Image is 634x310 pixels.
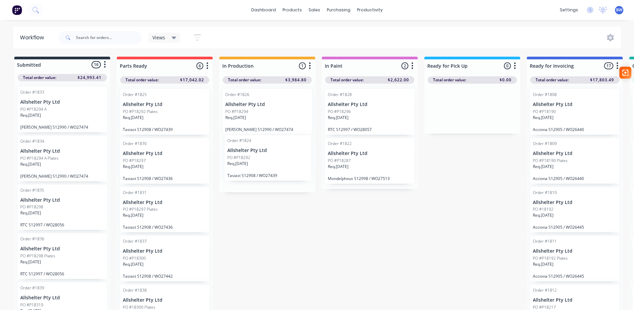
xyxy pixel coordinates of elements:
[305,5,323,15] div: sales
[556,5,581,15] div: settings
[325,62,390,69] input: Enter column name…
[16,61,41,68] div: Submitted
[504,62,511,69] span: 0
[401,62,408,69] span: 2
[330,77,364,83] span: Total order value:
[78,75,102,81] span: $24,993.41
[12,5,22,15] img: Factory
[180,77,204,83] span: $17,042.02
[92,61,101,68] span: 16
[248,5,279,15] a: dashboard
[196,62,203,69] span: 6
[76,31,142,44] input: Search for orders...
[152,34,165,41] span: Views
[500,77,512,83] span: $0.00
[388,77,409,83] span: $2,622.00
[222,62,288,69] input: Enter column name…
[20,34,47,42] div: Workflow
[285,77,307,83] span: $3,984.80
[354,5,386,15] div: productivity
[530,62,595,69] input: Enter column name…
[604,62,613,69] span: 17
[427,62,493,69] input: Enter column name…
[616,7,622,13] span: BW
[590,77,614,83] span: $17,803.49
[228,77,261,83] span: Total order value:
[299,62,306,69] span: 1
[125,77,159,83] span: Total order value:
[279,5,305,15] div: products
[120,62,185,69] input: Enter column name…
[535,77,569,83] span: Total order value:
[323,5,354,15] div: purchasing
[433,77,466,83] span: Total order value:
[23,75,56,81] span: Total order value:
